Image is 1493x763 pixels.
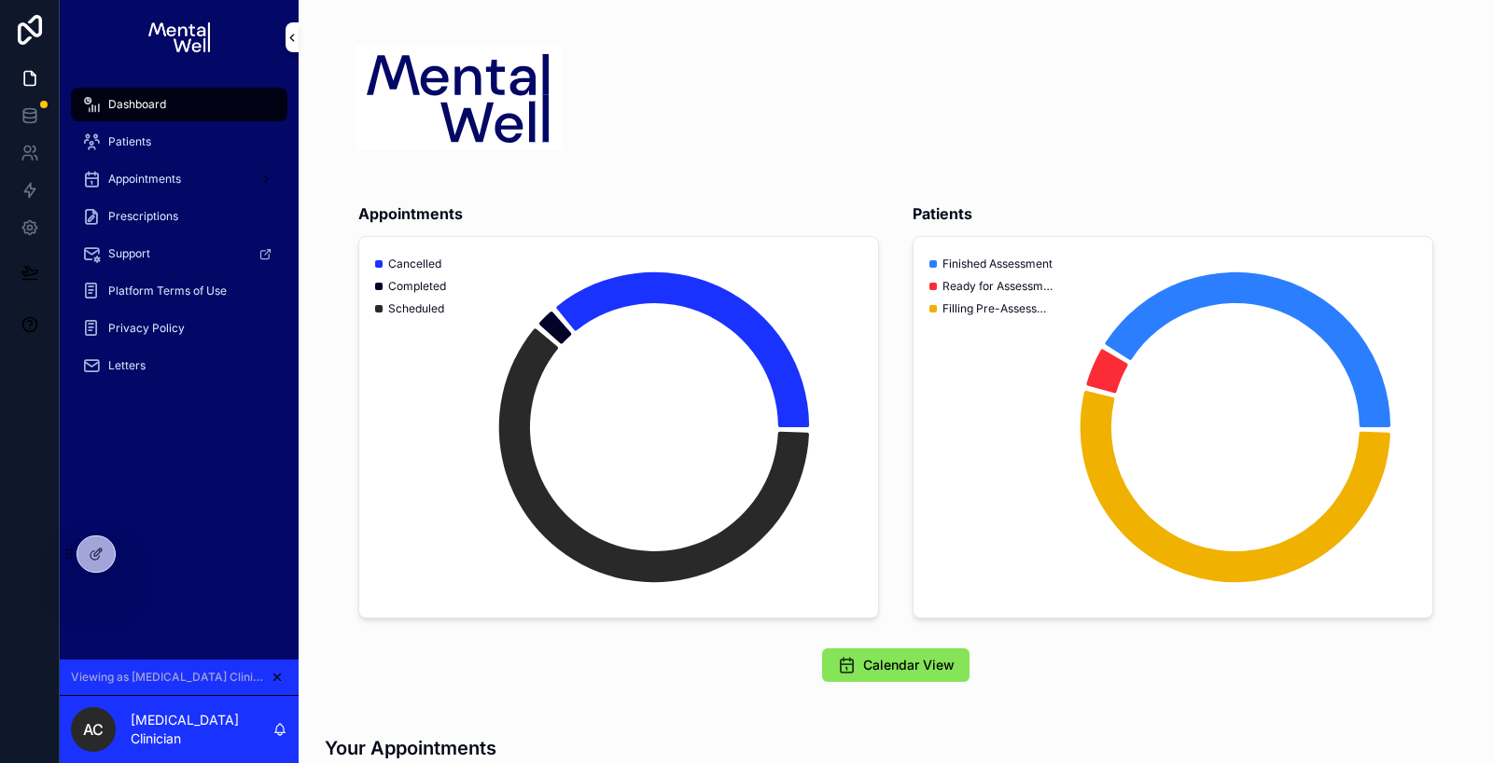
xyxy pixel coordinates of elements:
[358,202,463,225] strong: Appointments
[148,22,209,52] img: App logo
[108,97,166,112] span: Dashboard
[356,45,563,150] img: 19221-Screenshot_3.png
[83,718,104,741] span: AC
[108,209,178,224] span: Prescriptions
[71,125,287,159] a: Patients
[108,172,181,187] span: Appointments
[925,248,1421,606] div: chart
[108,321,185,336] span: Privacy Policy
[108,134,151,149] span: Patients
[108,358,146,373] span: Letters
[71,274,287,308] a: Platform Terms of Use
[71,200,287,233] a: Prescriptions
[60,75,299,407] div: scrollable content
[108,246,150,261] span: Support
[108,284,227,298] span: Platform Terms of Use
[71,162,287,196] a: Appointments
[71,88,287,121] a: Dashboard
[71,312,287,345] a: Privacy Policy
[71,237,287,271] a: Support
[71,349,287,382] a: Letters
[388,257,441,271] span: Cancelled
[370,248,867,606] div: chart
[131,711,272,748] p: [MEDICAL_DATA] Clinician
[325,734,496,762] h3: Your Appointments
[388,279,446,294] span: Completed
[388,301,444,316] span: Scheduled
[71,670,267,685] span: Viewing as [MEDICAL_DATA] Clinician
[822,648,970,682] button: Calendar View
[942,301,1054,316] span: Filling Pre-Assessment
[863,656,955,674] span: Calendar View
[942,279,1054,294] span: Ready for Assessment
[942,257,1053,271] span: Finished Assessment
[913,202,972,225] strong: Patients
